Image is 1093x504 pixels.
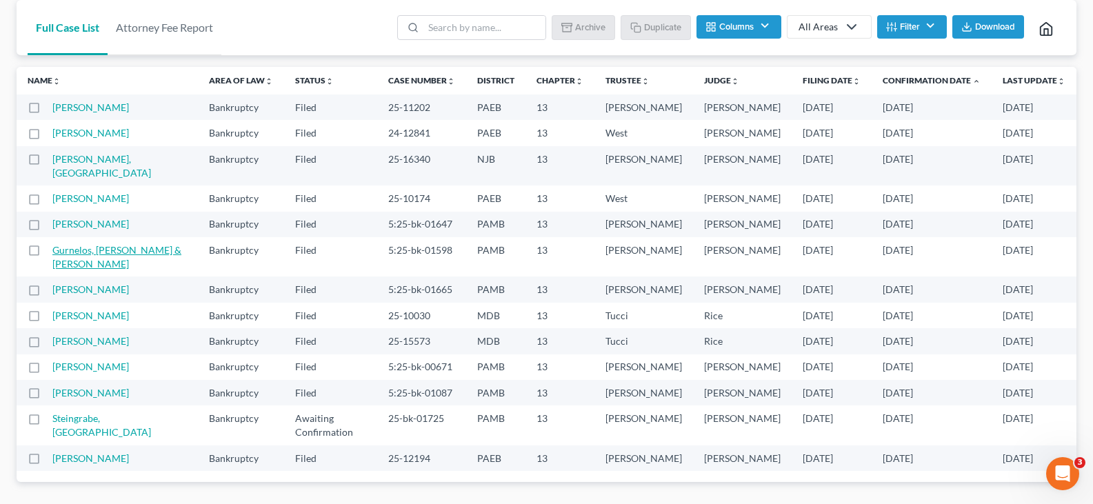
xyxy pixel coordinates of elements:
[525,212,594,237] td: 13
[525,445,594,471] td: 13
[525,276,594,302] td: 13
[284,276,377,302] td: Filed
[972,77,981,85] i: expand_less
[52,244,181,270] a: Gurnelos, [PERSON_NAME] & [PERSON_NAME]
[992,354,1076,380] td: [DATE]
[992,120,1076,145] td: [DATE]
[28,75,61,85] a: Nameunfold_more
[52,101,129,113] a: [PERSON_NAME]
[992,303,1076,328] td: [DATE]
[992,405,1076,445] td: [DATE]
[525,94,594,120] td: 13
[693,276,792,302] td: [PERSON_NAME]
[641,77,650,85] i: unfold_more
[52,335,129,347] a: [PERSON_NAME]
[284,303,377,328] td: Filed
[52,387,129,399] a: [PERSON_NAME]
[975,21,1015,32] span: Download
[466,94,525,120] td: PAEB
[284,405,377,445] td: Awaiting Confirmation
[52,218,129,230] a: [PERSON_NAME]
[872,445,992,471] td: [DATE]
[992,328,1076,354] td: [DATE]
[792,328,872,354] td: [DATE]
[872,185,992,211] td: [DATE]
[594,405,693,445] td: [PERSON_NAME]
[377,120,466,145] td: 24-12841
[377,328,466,354] td: 25-15573
[198,354,284,380] td: Bankruptcy
[466,212,525,237] td: PAMB
[992,212,1076,237] td: [DATE]
[704,75,739,85] a: Judgeunfold_more
[284,445,377,471] td: Filed
[792,212,872,237] td: [DATE]
[792,276,872,302] td: [DATE]
[525,185,594,211] td: 13
[575,77,583,85] i: unfold_more
[731,77,739,85] i: unfold_more
[325,77,334,85] i: unfold_more
[992,185,1076,211] td: [DATE]
[198,185,284,211] td: Bankruptcy
[872,328,992,354] td: [DATE]
[377,94,466,120] td: 25-11202
[992,445,1076,471] td: [DATE]
[284,380,377,405] td: Filed
[693,380,792,405] td: [PERSON_NAME]
[693,405,792,445] td: [PERSON_NAME]
[883,75,981,85] a: Confirmation Date expand_less
[1003,75,1065,85] a: Last Updateunfold_more
[872,237,992,276] td: [DATE]
[377,276,466,302] td: 5:25-bk-01665
[792,445,872,471] td: [DATE]
[466,303,525,328] td: MDB
[872,354,992,380] td: [DATE]
[466,380,525,405] td: PAMB
[377,237,466,276] td: 5:25-bk-01598
[284,146,377,185] td: Filed
[693,354,792,380] td: [PERSON_NAME]
[377,445,466,471] td: 25-12194
[594,212,693,237] td: [PERSON_NAME]
[693,94,792,120] td: [PERSON_NAME]
[594,185,693,211] td: West
[792,354,872,380] td: [DATE]
[447,77,455,85] i: unfold_more
[466,328,525,354] td: MDB
[52,283,129,295] a: [PERSON_NAME]
[792,146,872,185] td: [DATE]
[792,94,872,120] td: [DATE]
[525,354,594,380] td: 13
[792,237,872,276] td: [DATE]
[377,146,466,185] td: 25-16340
[209,75,273,85] a: Area of Lawunfold_more
[377,212,466,237] td: 5:25-bk-01647
[872,276,992,302] td: [DATE]
[198,445,284,471] td: Bankruptcy
[792,405,872,445] td: [DATE]
[198,276,284,302] td: Bankruptcy
[52,77,61,85] i: unfold_more
[525,380,594,405] td: 13
[466,237,525,276] td: PAMB
[466,146,525,185] td: NJB
[52,153,151,179] a: [PERSON_NAME], [GEOGRAPHIC_DATA]
[792,185,872,211] td: [DATE]
[693,185,792,211] td: [PERSON_NAME]
[594,328,693,354] td: Tucci
[198,120,284,145] td: Bankruptcy
[525,120,594,145] td: 13
[284,354,377,380] td: Filed
[872,380,992,405] td: [DATE]
[594,146,693,185] td: [PERSON_NAME]
[198,405,284,445] td: Bankruptcy
[693,120,792,145] td: [PERSON_NAME]
[284,328,377,354] td: Filed
[284,237,377,276] td: Filed
[466,354,525,380] td: PAMB
[52,310,129,321] a: [PERSON_NAME]
[198,328,284,354] td: Bankruptcy
[52,412,151,438] a: Steingrabe, [GEOGRAPHIC_DATA]
[872,303,992,328] td: [DATE]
